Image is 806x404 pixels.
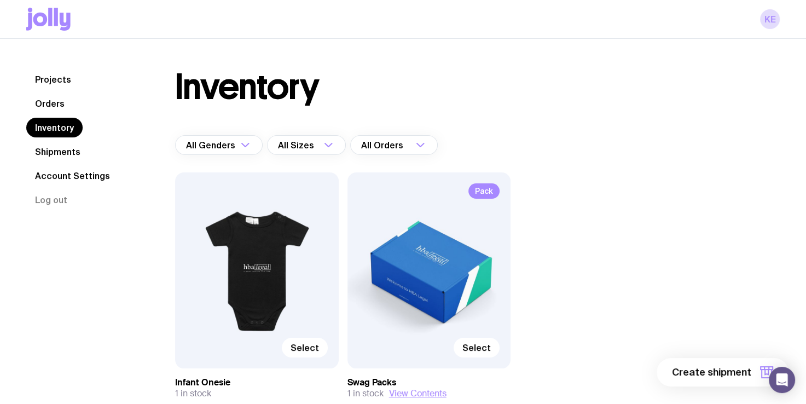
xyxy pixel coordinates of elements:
[347,388,384,399] span: 1 in stock
[26,94,73,113] a: Orders
[347,377,511,388] h3: Swag Packs
[769,367,795,393] div: Open Intercom Messenger
[316,135,321,155] input: Search for option
[291,342,319,353] span: Select
[26,70,80,89] a: Projects
[657,358,788,386] button: Create shipment
[672,366,751,379] span: Create shipment
[26,166,119,186] a: Account Settings
[186,135,237,155] span: All Genders
[175,135,263,155] div: Search for option
[389,388,447,399] button: View Contents
[350,135,438,155] div: Search for option
[468,183,500,199] span: Pack
[278,135,316,155] span: All Sizes
[175,377,339,388] h3: Infant Onesie
[760,9,780,29] a: KE
[462,342,491,353] span: Select
[405,135,413,155] input: Search for option
[26,190,76,210] button: Log out
[26,142,89,161] a: Shipments
[361,135,405,155] span: All Orders
[175,70,319,105] h1: Inventory
[26,118,83,137] a: Inventory
[267,135,346,155] div: Search for option
[175,388,211,399] span: 1 in stock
